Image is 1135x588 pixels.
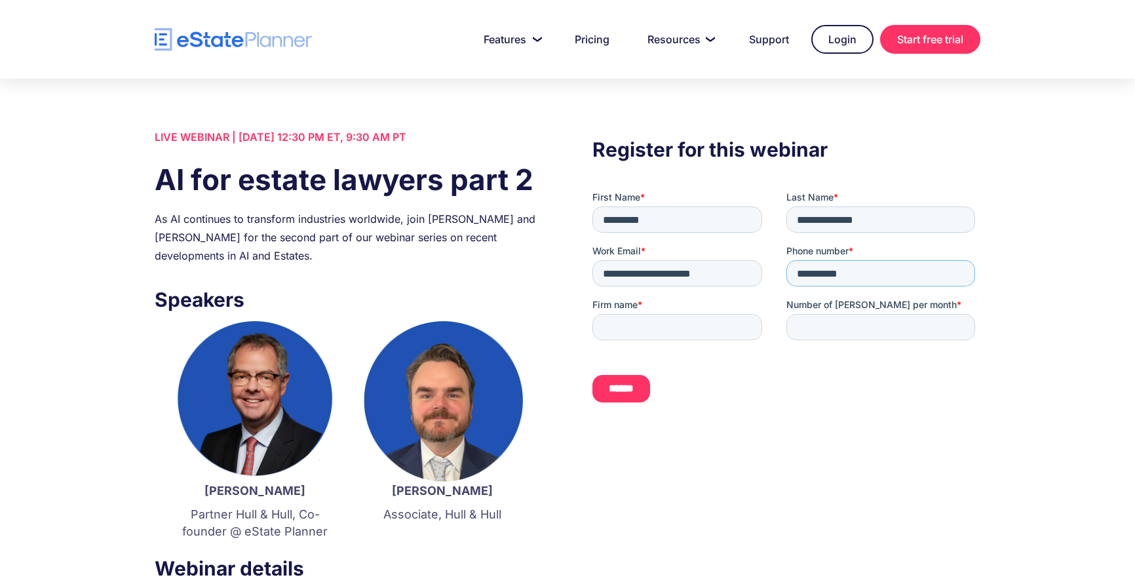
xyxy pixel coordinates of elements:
[155,128,543,146] div: LIVE WEBINAR | [DATE] 12:30 PM ET, 9:30 AM PT
[155,553,543,583] h3: Webinar details
[204,484,305,498] strong: [PERSON_NAME]
[559,26,625,52] a: Pricing
[632,26,727,52] a: Resources
[592,191,980,414] iframe: Form 0
[592,134,980,165] h3: Register for this webinar
[155,210,543,265] div: As AI continues to transform industries worldwide, join [PERSON_NAME] and [PERSON_NAME] for the s...
[174,506,336,540] p: Partner Hull & Hull, Co-founder @ eState Planner
[155,28,312,51] a: home
[811,25,874,54] a: Login
[880,25,980,54] a: Start free trial
[155,284,543,315] h3: Speakers
[733,26,805,52] a: Support
[468,26,552,52] a: Features
[392,484,493,498] strong: [PERSON_NAME]
[362,506,523,523] p: Associate, Hull & Hull
[155,159,543,200] h1: AI for estate lawyers part 2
